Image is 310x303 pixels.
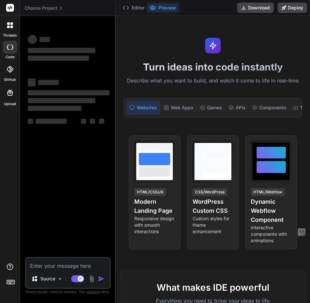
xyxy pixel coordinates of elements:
[120,77,306,85] p: Describe what you want to build, and watch it come to life in real-time
[99,119,104,124] span: ‌
[28,90,109,95] span: ‌
[28,98,95,103] span: ‌
[127,101,160,114] div: Websites
[90,119,95,124] span: ‌
[278,3,307,13] button: Deploy
[28,48,95,53] span: ‌
[88,275,95,283] img: attachment
[6,54,15,60] label: code
[57,276,63,282] img: Pick Models
[28,79,36,86] span: ‌
[36,119,67,124] span: ‌
[237,3,274,13] button: Download
[251,197,292,224] h4: Dynamic Webflow Component
[130,281,295,294] h2: What makes IDE powerful
[226,101,248,114] div: APIs
[40,276,55,282] p: Source
[25,289,111,295] p: Always double-check its answers. Your in Bind
[249,101,289,114] div: Components
[134,197,175,215] h4: Modern Landing Page
[134,215,175,235] p: Responsive design with smooth interactions
[193,197,233,215] h4: WordPress Custom CSS
[197,101,225,114] div: Games
[98,276,105,282] img: icon
[120,3,147,12] button: Editor
[4,101,16,107] label: Upload
[28,106,82,111] span: ‌
[3,33,17,38] label: threads
[39,37,50,42] span: ‌
[28,56,89,61] span: ‌
[251,188,285,196] div: HTML/Webflow
[38,80,59,85] span: ‌
[193,188,227,196] div: CSS/WordPress
[81,119,86,124] span: ‌
[87,290,98,294] span: privacy
[25,5,63,11] span: Choose Project
[147,3,179,12] button: Preview
[120,61,306,73] h1: Turn ideas into code instantly
[251,224,292,244] p: Interactive components with animations
[193,215,233,235] p: Custom styles for theme enhancement
[134,188,166,196] div: HTML/CSS/JS
[28,119,33,124] span: ‌
[28,35,37,44] span: ‌
[161,101,196,114] div: Web Apps
[4,77,16,82] label: GitHub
